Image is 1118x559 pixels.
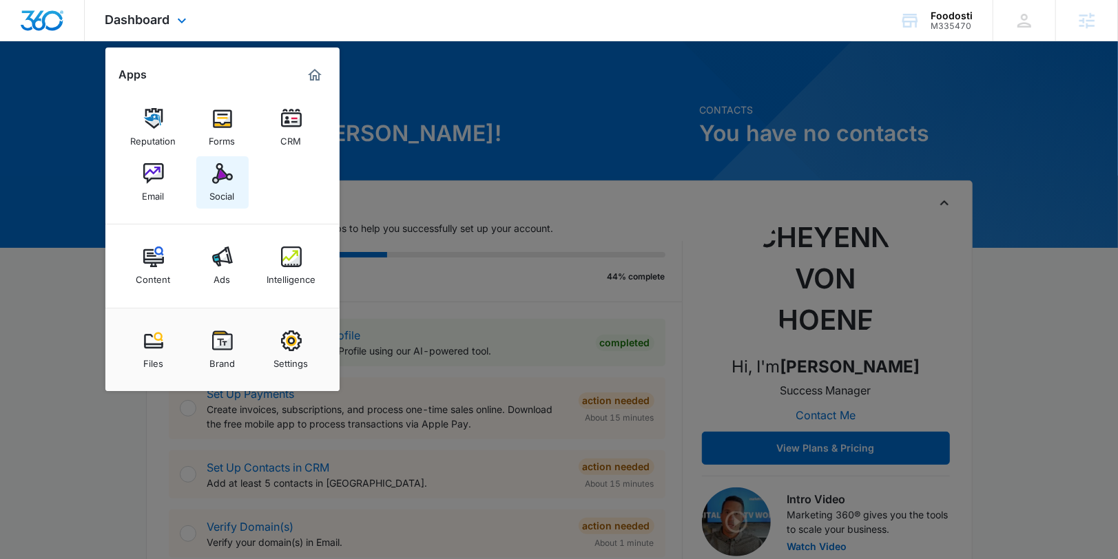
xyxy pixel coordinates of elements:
div: Email [143,184,165,202]
a: Marketing 360® Dashboard [304,64,326,86]
div: Forms [209,129,236,147]
a: Intelligence [265,240,318,292]
a: Email [127,156,180,209]
a: Files [127,324,180,376]
div: Reputation [131,129,176,147]
a: Reputation [127,101,180,154]
div: Social [210,184,235,202]
a: Content [127,240,180,292]
div: CRM [281,129,302,147]
a: Brand [196,324,249,376]
div: Files [143,351,163,369]
span: Dashboard [105,12,170,27]
a: Social [196,156,249,209]
div: Ads [214,267,231,285]
div: Brand [209,351,235,369]
a: CRM [265,101,318,154]
div: Intelligence [267,267,315,285]
a: Forms [196,101,249,154]
a: Ads [196,240,249,292]
div: account id [931,21,973,31]
div: account name [931,10,973,21]
div: Settings [274,351,309,369]
div: Content [136,267,171,285]
h2: Apps [119,68,147,81]
a: Settings [265,324,318,376]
